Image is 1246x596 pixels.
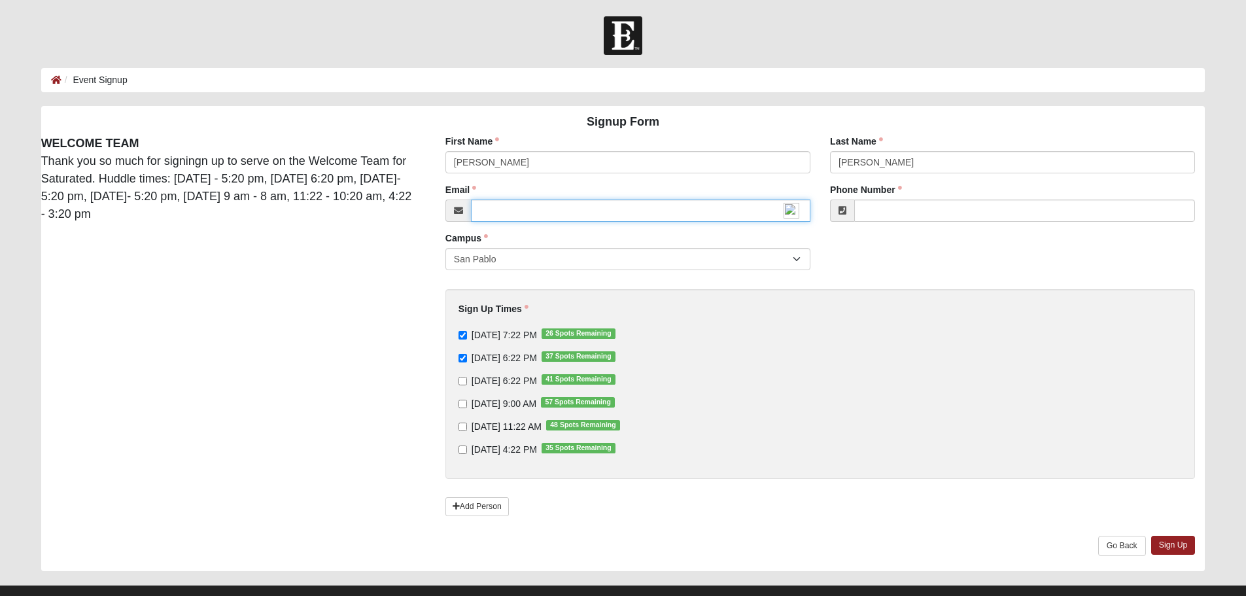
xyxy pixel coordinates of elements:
span: 48 Spots Remaining [546,420,620,430]
input: [DATE] 6:22 PM41 Spots Remaining [459,377,467,385]
span: [DATE] 6:22 PM [472,353,537,363]
span: 41 Spots Remaining [542,374,615,385]
label: Phone Number [830,183,902,196]
h4: Signup Form [41,115,1205,130]
img: npw-badge-icon-locked.svg [784,203,799,219]
label: Sign Up Times [459,302,528,315]
label: First Name [445,135,499,148]
input: [DATE] 6:22 PM37 Spots Remaining [459,354,467,362]
input: [DATE] 4:22 PM35 Spots Remaining [459,446,467,454]
li: Event Signup [61,73,128,87]
span: [DATE] 7:22 PM [472,330,537,340]
label: Last Name [830,135,883,148]
img: Church of Eleven22 Logo [604,16,642,55]
span: [DATE] 9:00 AM [472,398,536,409]
span: 57 Spots Remaining [541,397,615,408]
span: [DATE] 6:22 PM [472,376,537,386]
input: [DATE] 7:22 PM26 Spots Remaining [459,331,467,340]
strong: WELCOME TEAM [41,137,139,150]
input: [DATE] 11:22 AM48 Spots Remaining [459,423,467,431]
label: Email [445,183,476,196]
span: 37 Spots Remaining [542,351,615,362]
div: Thank you so much for signingn up to serve on the Welcome Team for Saturated. Huddle times: [DATE... [31,135,426,223]
a: Sign Up [1151,536,1196,555]
input: [DATE] 9:00 AM57 Spots Remaining [459,400,467,408]
a: Go Back [1098,536,1146,556]
label: Campus [445,232,488,245]
span: [DATE] 4:22 PM [472,444,537,455]
a: Add Person [445,497,509,516]
span: 35 Spots Remaining [542,443,615,453]
span: 26 Spots Remaining [542,328,615,339]
span: [DATE] 11:22 AM [472,421,542,432]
